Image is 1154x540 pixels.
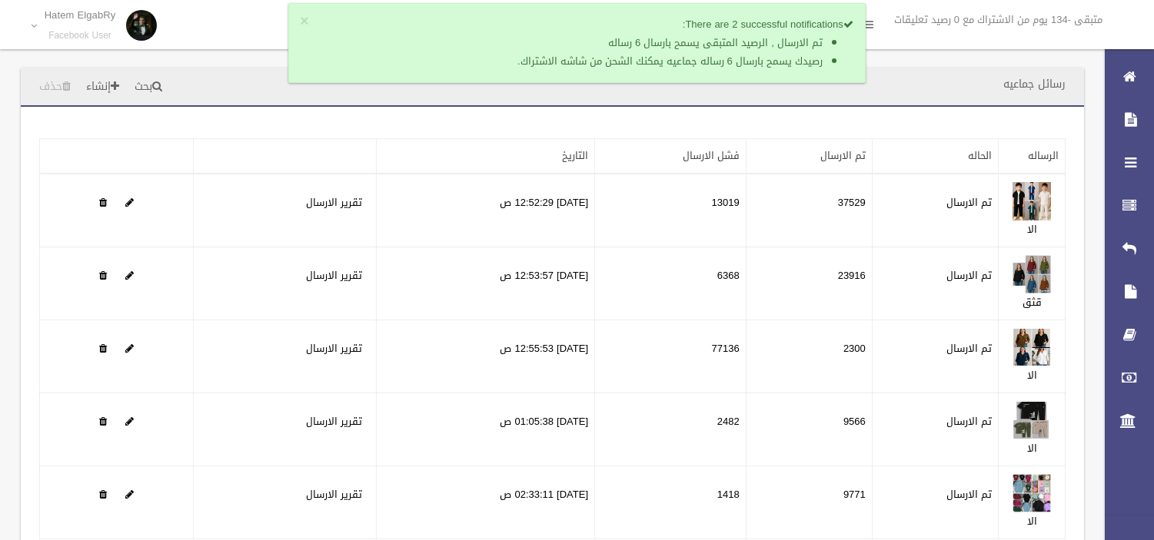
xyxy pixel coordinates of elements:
a: فشل الارسال [683,146,740,165]
td: 9771 [746,466,872,539]
a: Edit [1013,412,1051,431]
img: 638910753509971848.jpg [1013,255,1051,293]
a: Edit [125,266,134,285]
a: Edit [1013,266,1051,285]
a: تقرير الارسال [306,266,362,285]
a: الا [1027,220,1037,239]
td: 77136 [595,320,747,393]
a: إنشاء [80,73,125,101]
label: تم الارسال [946,194,992,212]
th: الرساله [999,139,1066,174]
td: 6368 [595,247,747,320]
a: الا [1027,439,1037,458]
td: [DATE] 12:53:57 ص [376,247,594,320]
strong: There are 2 successful notifications: [683,15,853,34]
a: تقرير الارسال [306,412,362,431]
a: تقرير الارسال [306,485,362,504]
td: 2482 [595,393,747,466]
td: [DATE] 01:05:38 ص [376,393,594,466]
a: Edit [1013,485,1051,504]
a: بحث [128,73,168,101]
img: 638910759934703804.jpg [1013,401,1051,439]
a: Edit [1013,193,1051,212]
li: تم الارسال , الرصيد المتبقى يسمح بارسال 6 رساله [328,34,823,52]
a: تقرير الارسال [306,339,362,358]
a: Edit [125,412,134,431]
th: الحاله [872,139,998,174]
a: قثق [1023,293,1042,312]
a: Edit [1013,339,1051,358]
td: 13019 [595,174,747,247]
a: Edit [125,485,134,504]
a: تقرير الارسال [306,193,362,212]
td: 2300 [746,320,872,393]
td: 1418 [595,466,747,539]
a: الا [1027,512,1037,531]
label: تم الارسال [946,267,992,285]
td: [DATE] 12:52:29 ص [376,174,594,247]
td: 9566 [746,393,872,466]
li: رصيدك يسمح بارسال 6 رساله جماعيه يمكنك الشحن من شاشه الاشتراك. [328,52,823,71]
a: تم الارسال [820,146,866,165]
img: 638910752364816942.jpg [1013,182,1051,220]
header: رسائل جماعيه [985,69,1084,99]
td: [DATE] 02:33:11 ص [376,466,594,539]
small: Facebook User [45,30,116,41]
button: × [300,14,308,29]
label: تم الارسال [946,485,992,504]
td: 23916 [746,247,872,320]
a: Edit [125,193,134,212]
td: [DATE] 12:55:53 ص [376,320,594,393]
a: Edit [125,339,134,358]
a: التاريخ [562,146,588,165]
p: Hatem ElgabRy [45,9,116,21]
img: 638910812413601407.jpeg [1013,474,1051,512]
a: الا [1027,366,1037,385]
img: 638910754294190600.jpg [1013,328,1051,366]
td: 37529 [746,174,872,247]
label: تم الارسال [946,412,992,431]
label: تم الارسال [946,340,992,358]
